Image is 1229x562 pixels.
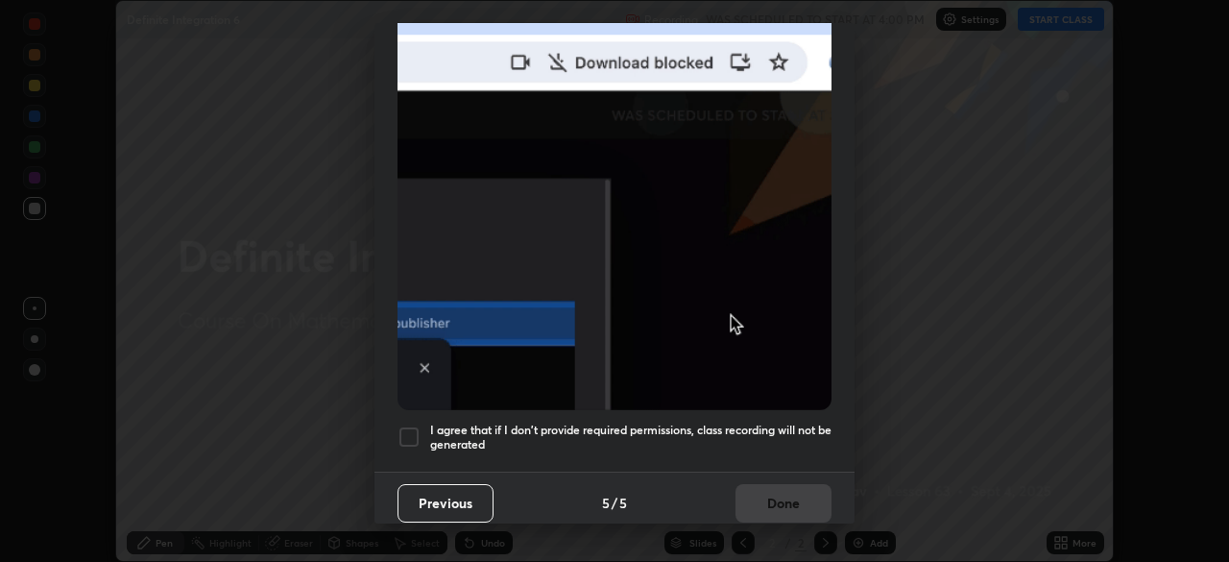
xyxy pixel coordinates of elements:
[398,484,494,523] button: Previous
[612,493,617,513] h4: /
[619,493,627,513] h4: 5
[430,423,831,452] h5: I agree that if I don't provide required permissions, class recording will not be generated
[602,493,610,513] h4: 5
